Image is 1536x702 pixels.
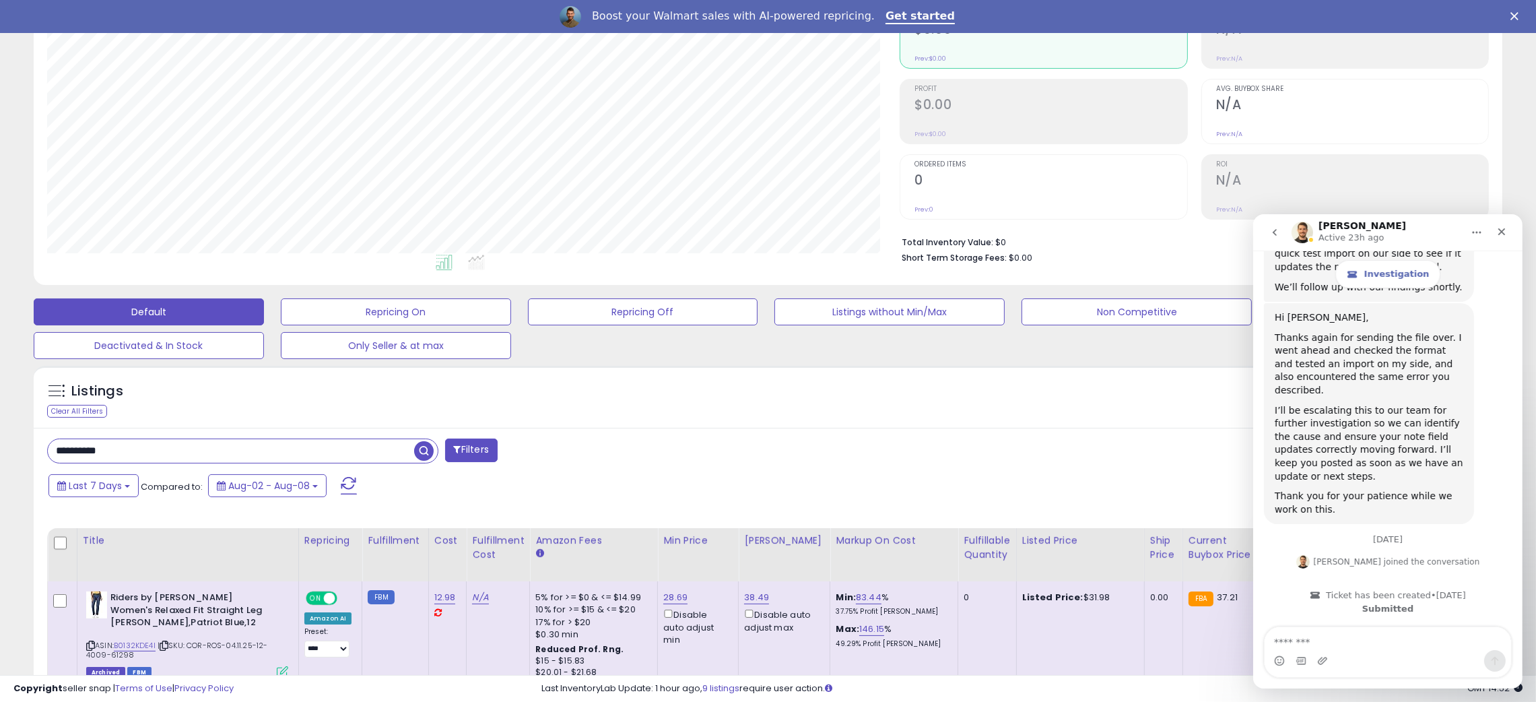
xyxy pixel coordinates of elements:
[535,604,647,616] div: 10% for >= $15 & <= $20
[1216,205,1242,214] small: Prev: N/A
[1216,130,1242,138] small: Prev: N/A
[86,640,268,660] span: | SKU: COR-ROS-04.11.25-12-4009-61298
[535,548,543,560] small: Amazon Fees.
[702,682,739,695] a: 9 listings
[115,682,172,695] a: Terms of Use
[1150,534,1177,562] div: Ship Price
[1022,534,1139,548] div: Listed Price
[663,607,728,646] div: Disable auto adjust min
[836,623,947,648] div: %
[434,534,461,548] div: Cost
[1216,97,1488,115] h2: N/A
[964,592,1005,604] div: 0
[964,534,1010,562] div: Fulfillable Quantity
[47,405,107,418] div: Clear All Filters
[535,667,647,678] div: $20.01 - $21.68
[1253,214,1523,689] iframe: Intercom live chat
[48,474,139,497] button: Last 7 Days
[535,629,647,641] div: $0.30 min
[281,332,511,359] button: Only Seller & at max
[1189,534,1258,562] div: Current Buybox Price
[34,298,264,325] button: Default
[1216,172,1488,191] h2: N/A
[434,591,456,604] a: 12.98
[541,682,1523,695] div: Last InventoryLab Update: 1 hour ago, require user action.
[902,236,993,248] b: Total Inventory Value:
[307,593,324,604] span: ON
[535,656,647,667] div: $15 - $15.83
[836,639,947,649] p: 49.29% Profit [PERSON_NAME]
[1022,592,1134,604] div: $31.98
[560,6,581,28] img: Profile image for Adrian
[836,591,856,604] b: Min:
[836,592,947,616] div: %
[445,439,498,462] button: Filters
[744,591,769,604] a: 38.49
[34,332,264,359] button: Deactivated & In Stock
[836,534,952,548] div: Markup on Cost
[304,612,352,625] div: Amazon AI
[902,252,1007,263] b: Short Term Storage Fees:
[528,298,758,325] button: Repricing Off
[1216,161,1488,168] span: ROI
[914,86,1187,93] span: Profit
[86,592,288,676] div: ASIN:
[472,591,488,604] a: N/A
[914,55,946,63] small: Prev: $0.00
[304,627,352,658] div: Preset:
[1217,591,1238,604] span: 37.21
[1150,592,1172,604] div: 0.00
[902,233,1479,249] li: $0
[535,534,652,548] div: Amazon Fees
[836,607,947,616] p: 37.75% Profit [PERSON_NAME]
[228,479,310,492] span: Aug-02 - Aug-08
[71,382,123,401] h5: Listings
[535,643,624,655] b: Reduced Prof. Rng.
[1216,86,1488,93] span: Avg. Buybox Share
[13,682,234,695] div: seller snap | |
[141,480,203,493] span: Compared to:
[1009,251,1032,264] span: $0.00
[1022,591,1083,604] b: Listed Price:
[368,534,422,548] div: Fulfillment
[914,161,1187,168] span: Ordered Items
[535,616,647,629] div: 17% for > $20
[127,667,152,678] span: FBM
[69,479,122,492] span: Last 7 Days
[368,590,394,604] small: FBM
[83,534,293,548] div: Title
[914,97,1187,115] h2: $0.00
[472,534,524,562] div: Fulfillment Cost
[110,592,274,633] b: Riders by [PERSON_NAME] Women's Relaxed Fit Straight Leg [PERSON_NAME],Patriot Blue,12
[859,623,884,636] a: 146.15
[86,667,125,678] span: Listings that have been deleted from Seller Central
[744,607,820,633] div: Disable auto adjust max
[663,591,688,604] a: 28.69
[208,474,327,497] button: Aug-02 - Aug-08
[914,172,1187,191] h2: 0
[304,534,356,548] div: Repricing
[535,592,647,604] div: 5% for >= $0 & <= $14.99
[914,130,946,138] small: Prev: $0.00
[836,623,859,635] b: Max:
